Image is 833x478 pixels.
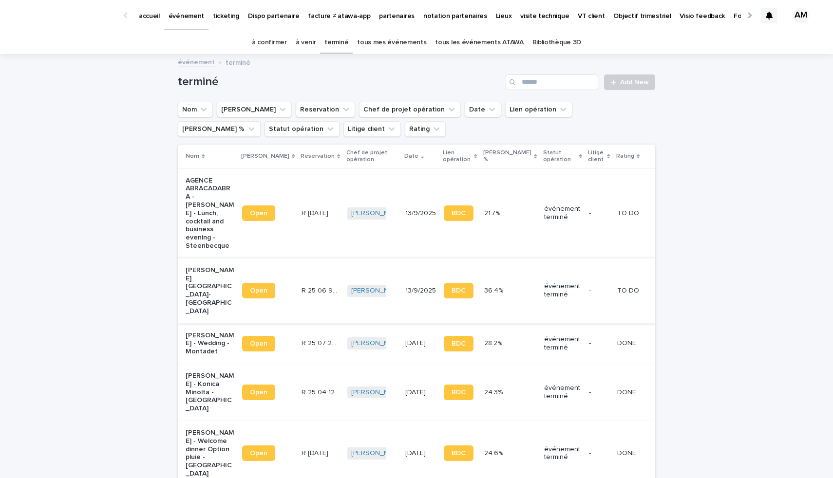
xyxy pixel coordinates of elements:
p: - [589,209,609,218]
p: [PERSON_NAME] - Konica Minolta - [GEOGRAPHIC_DATA] [186,372,234,413]
button: Chef de projet opération [359,102,461,117]
p: DONE [617,386,638,397]
p: R [DATE] [302,447,330,458]
p: TO DO [617,207,641,218]
a: [PERSON_NAME] [351,388,404,397]
span: Open [250,389,267,396]
a: BDC [444,205,473,221]
p: Litige client [588,147,605,165]
a: Bibliothèque 3D [532,31,581,54]
p: [PERSON_NAME] [241,151,289,162]
p: DONE [617,447,638,458]
input: Search [506,74,598,90]
p: événement terminé [544,205,581,221]
p: terminé [226,56,250,67]
a: BDC [444,445,473,461]
p: 24.6% [484,447,505,458]
span: Open [250,450,267,457]
p: Date [404,151,418,162]
a: [PERSON_NAME] [351,339,404,348]
img: Ls34BcGeRexTGTNfXpUC [19,6,114,25]
button: Date [465,102,501,117]
p: événement terminé [544,384,581,401]
p: 24.3% [484,386,505,397]
p: Rating [616,151,634,162]
button: Rating [405,121,446,137]
a: [PERSON_NAME] [351,209,404,218]
a: BDC [444,283,473,298]
p: - [589,339,609,348]
button: Marge % [178,121,261,137]
h1: terminé [178,75,502,89]
a: Open [242,283,275,298]
a: événement [178,56,215,67]
a: Open [242,445,275,461]
p: événement terminé [544,445,581,462]
a: Open [242,205,275,221]
p: - [589,287,609,295]
a: Open [242,385,275,400]
p: événement terminé [544,335,581,352]
p: 21.7% [484,207,502,218]
button: Reservation [296,102,355,117]
p: R 25 07 2788 [302,337,341,348]
button: Litige client [343,121,401,137]
a: à confirmer [252,31,287,54]
p: [DATE] [405,388,436,397]
p: - [589,388,609,397]
span: Open [250,340,267,347]
p: 13/9/2025 [405,209,436,218]
p: [PERSON_NAME] % [483,147,532,165]
span: BDC [452,210,466,217]
button: Lien Stacker [217,102,292,117]
p: [DATE] [405,449,436,458]
p: R 25 04 1208 [302,386,341,397]
a: [PERSON_NAME] [351,287,404,295]
span: BDC [452,287,466,294]
p: Lien opération [443,147,472,165]
a: Open [242,336,275,351]
tr: [PERSON_NAME] - Wedding - MontadetOpenR 25 07 2788R 25 07 2788 [PERSON_NAME] [DATE]BDC28.2%28.2% ... [178,323,655,364]
a: tous les événements ATAWA [435,31,523,54]
button: Lien opération [505,102,572,117]
p: [PERSON_NAME][GEOGRAPHIC_DATA]-[GEOGRAPHIC_DATA] [186,266,234,315]
button: Nom [178,102,213,117]
a: BDC [444,336,473,351]
p: Chef de projet opération [346,147,398,165]
a: tous mes événements [357,31,426,54]
a: terminé [324,31,348,54]
p: Reservation [301,151,335,162]
a: [PERSON_NAME] [351,449,404,458]
span: Open [250,210,267,217]
button: Statut opération [265,121,340,137]
span: Open [250,287,267,294]
a: à venir [296,31,316,54]
span: BDC [452,340,466,347]
p: DONE [617,337,638,348]
a: Add New [604,74,655,90]
tr: [PERSON_NAME] - Konica Minolta - [GEOGRAPHIC_DATA]OpenR 25 04 1208R 25 04 1208 [PERSON_NAME] [DAT... [178,364,655,421]
p: 28.2% [484,337,504,348]
span: Add New [620,79,649,86]
p: [PERSON_NAME] - Welcome dinner Option pluie - [GEOGRAPHIC_DATA] [186,429,234,478]
p: Nom [186,151,199,162]
p: Statut opération [543,147,577,165]
p: AGENCE ABRACADABRA - [PERSON_NAME] - Lunch, cocktail and business evening - Steenbecque [186,177,234,250]
a: BDC [444,385,473,400]
tr: [PERSON_NAME][GEOGRAPHIC_DATA]-[GEOGRAPHIC_DATA]OpenR 25 06 932R 25 06 932 [PERSON_NAME] 13/9/202... [178,258,655,323]
div: AM [793,8,809,23]
p: TO DO [617,285,641,295]
p: [DATE] [405,339,436,348]
p: 36.4% [484,285,505,295]
p: 13/9/2025 [405,287,436,295]
p: événement terminé [544,282,581,299]
p: [PERSON_NAME] - Wedding - Montadet [186,331,234,356]
span: BDC [452,450,466,457]
p: - [589,449,609,458]
p: R [DATE] [302,207,330,218]
p: R 25 06 932 [302,285,341,295]
tr: AGENCE ABRACADABRA - [PERSON_NAME] - Lunch, cocktail and business evening - SteenbecqueOpenR [DAT... [178,168,655,258]
span: BDC [452,389,466,396]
